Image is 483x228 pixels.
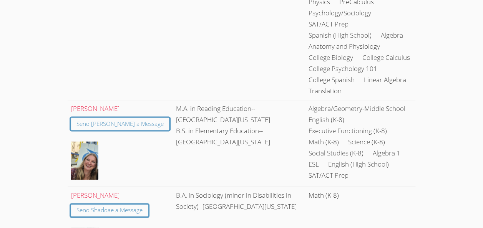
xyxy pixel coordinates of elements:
[309,8,371,19] li: Psychology/Sociology
[71,191,119,200] a: [PERSON_NAME]
[309,159,319,170] li: ESL
[173,100,305,186] td: M.A. in Reading Education--[GEOGRAPHIC_DATA][US_STATE] B.S. in Elementary Education--[GEOGRAPHIC_...
[71,104,119,113] a: [PERSON_NAME]
[71,141,98,180] img: sarah.png
[309,41,380,52] li: Anatomy and Physiology
[309,30,372,41] li: Spanish (High School)
[309,190,339,201] li: Math (K-8)
[71,204,148,217] a: Send Shaddae a Message
[309,114,344,126] li: English (K-8)
[348,137,385,148] li: Science (K-8)
[364,74,406,86] li: Linear Algebra
[381,30,403,41] li: Algebra
[309,103,405,114] li: Algebra/Geometry-Middle School
[309,52,353,63] li: College Biology
[373,148,400,159] li: Algebra 1
[362,52,410,63] li: College Calculus
[309,148,363,159] li: Social Studies (K-8)
[309,19,349,30] li: SAT/ACT Prep
[309,137,339,148] li: Math (K-8)
[309,63,377,74] li: College Psychology 101
[309,74,355,86] li: College Spanish
[71,117,169,130] a: Send [PERSON_NAME] a Message
[309,86,342,97] li: Translation
[309,126,387,137] li: Executive Functioning (K-8)
[328,159,389,170] li: English (High School)
[309,170,349,181] li: SAT/ACT Prep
